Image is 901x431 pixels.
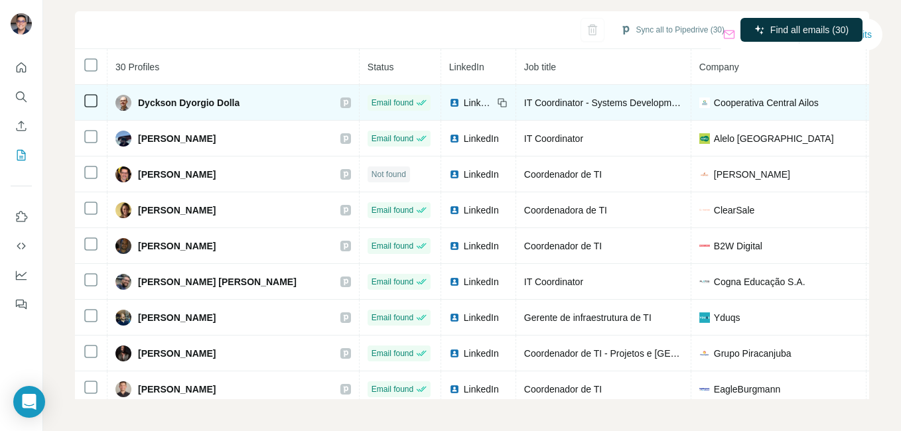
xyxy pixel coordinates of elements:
span: Coordenadora de TI [524,205,607,215]
button: Find all emails (30) [740,18,863,42]
span: Coordenador de TI [524,169,602,180]
span: [PERSON_NAME] [138,168,216,181]
span: Email found [372,133,413,145]
img: company-logo [699,348,710,359]
img: Avatar [11,13,32,34]
span: Job title [524,62,556,72]
span: Company [699,62,739,72]
span: LinkedIn [464,96,493,109]
span: LinkedIn [464,311,499,324]
span: [PERSON_NAME] [138,132,216,145]
img: company-logo [699,97,710,108]
span: [PERSON_NAME] [138,311,216,324]
span: 30 Profiles [115,62,159,72]
img: company-logo [699,312,710,323]
span: Status [368,62,394,72]
span: Cooperativa Central Ailos [714,96,819,109]
img: LinkedIn logo [449,97,460,108]
img: Avatar [115,310,131,326]
span: Grupo Piracanjuba [714,347,792,360]
span: Email found [372,204,413,216]
span: Email found [372,97,413,109]
button: Use Surfe API [11,234,32,258]
button: Enrich CSV [11,114,32,138]
img: LinkedIn logo [449,348,460,359]
img: company-logo [699,169,710,180]
span: Dyckson Dyorgio Dolla [138,96,240,109]
img: LinkedIn logo [449,312,460,323]
img: company-logo [699,277,710,287]
span: IT Coordinator [524,133,583,144]
button: Search [11,85,32,109]
img: LinkedIn logo [449,277,460,287]
span: IT Coordinator [524,277,583,287]
img: LinkedIn logo [449,241,460,251]
span: [PERSON_NAME] [PERSON_NAME] [138,275,297,288]
span: LinkedIn [464,168,499,181]
img: Avatar [115,381,131,397]
button: Sync all to Pipedrive (30) [611,20,734,40]
span: Not found [372,168,406,180]
img: company-logo [699,384,710,395]
span: Alelo [GEOGRAPHIC_DATA] [714,132,834,145]
span: Email found [372,312,413,324]
span: LinkedIn [464,132,499,145]
span: Email found [372,383,413,395]
span: Coordenador de TI - Projetos e [GEOGRAPHIC_DATA] [524,348,751,359]
span: EagleBurgmann [714,383,780,396]
span: Email found [372,240,413,252]
img: company-logo [699,245,710,247]
span: [PERSON_NAME] [138,383,216,396]
button: Quick start [11,56,32,80]
span: Gerente de infraestrutura de TI [524,312,652,323]
button: Dashboard [11,263,32,287]
button: Use Surfe on LinkedIn [11,205,32,229]
button: Feedback [11,292,32,316]
span: LinkedIn [449,62,484,72]
span: LinkedIn [464,239,499,253]
button: My lists [11,143,32,167]
span: Email found [372,276,413,288]
div: Open Intercom Messenger [13,386,45,418]
span: LinkedIn [464,275,499,288]
span: LinkedIn [464,383,499,396]
img: LinkedIn logo [449,133,460,144]
img: Avatar [115,95,131,111]
span: LinkedIn [464,347,499,360]
img: Avatar [115,345,131,361]
span: IT Coordinator - Systems Development [524,97,685,108]
img: LinkedIn logo [449,384,460,395]
img: Avatar [115,238,131,254]
img: Avatar [115,202,131,218]
img: Avatar [115,166,131,182]
img: Avatar [115,131,131,147]
img: company-logo [699,133,710,144]
span: [PERSON_NAME] [714,168,790,181]
img: company-logo [699,209,710,211]
span: Email found [372,347,413,359]
span: Find all emails (30) [770,23,849,36]
span: [PERSON_NAME] [138,239,216,253]
img: LinkedIn logo [449,169,460,180]
span: B2W Digital [714,239,762,253]
span: LinkedIn [464,204,499,217]
span: [PERSON_NAME] [138,204,216,217]
span: Yduqs [714,311,740,324]
span: [PERSON_NAME] [138,347,216,360]
span: ClearSale [714,204,754,217]
span: Coordenador de TI [524,241,602,251]
span: Coordenador de TI [524,384,602,395]
span: Cogna Educação S.A. [714,275,805,288]
img: Avatar [115,274,131,290]
img: LinkedIn logo [449,205,460,215]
